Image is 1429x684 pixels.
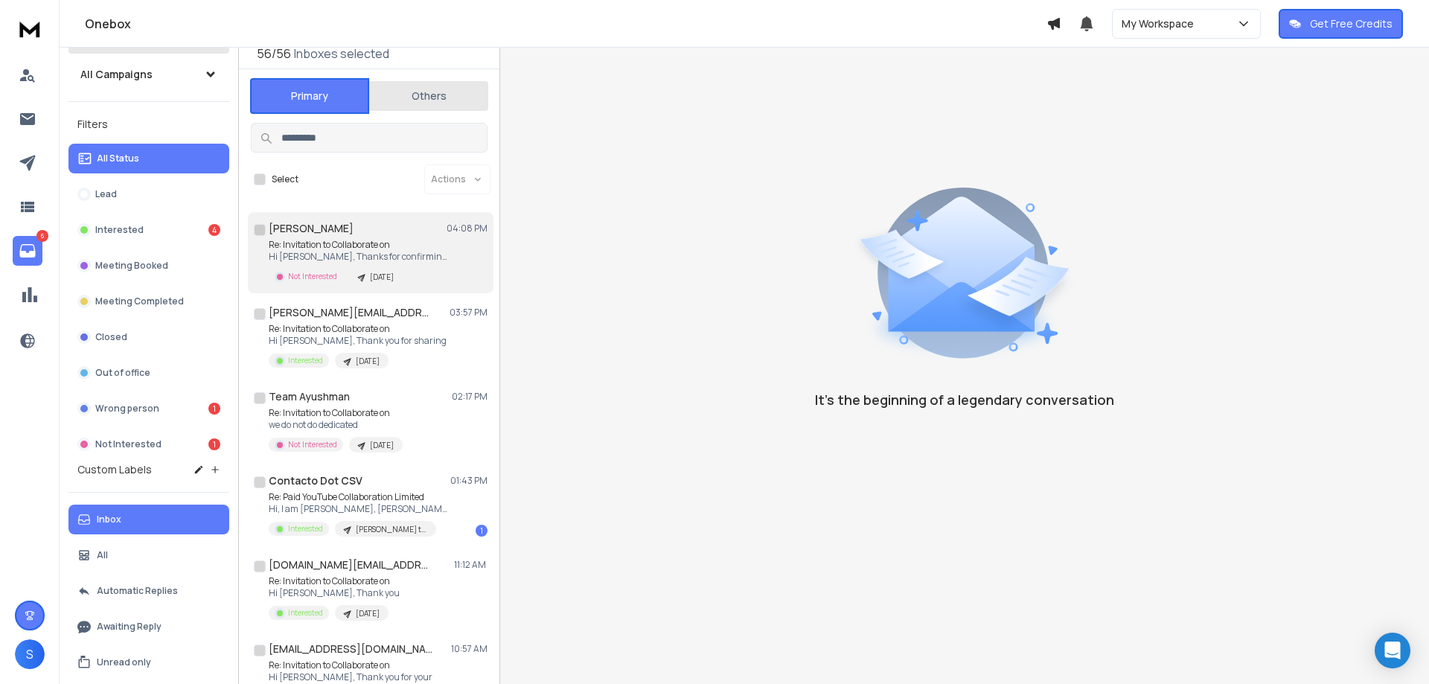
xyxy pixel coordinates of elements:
[68,429,229,459] button: Not Interested1
[80,67,153,82] h1: All Campaigns
[97,514,121,525] p: Inbox
[269,251,447,263] p: Hi [PERSON_NAME], Thanks for confirming.
[369,80,488,112] button: Others
[294,45,389,63] h3: Inboxes selected
[356,608,380,619] p: [DATE]
[288,355,323,366] p: Interested
[68,505,229,534] button: Inbox
[68,60,229,89] button: All Campaigns
[269,335,447,347] p: Hi [PERSON_NAME], Thank you for sharing
[288,271,337,282] p: Not Interested
[15,639,45,669] button: S
[95,188,117,200] p: Lead
[97,585,178,597] p: Automatic Replies
[269,389,350,404] h1: Team Ayushman
[208,403,220,415] div: 1
[1279,9,1403,39] button: Get Free Credits
[269,323,447,335] p: Re: Invitation to Collaborate on
[447,223,487,234] p: 04:08 PM
[95,367,150,379] p: Out of office
[68,114,229,135] h3: Filters
[288,439,337,450] p: Not Interested
[454,559,487,571] p: 11:12 AM
[1375,633,1410,668] div: Open Intercom Messenger
[269,419,403,431] p: we do not do dedicated
[95,403,159,415] p: Wrong person
[370,440,394,451] p: [DATE]
[95,438,162,450] p: Not Interested
[356,356,380,367] p: [DATE]
[1122,16,1200,31] p: My Workspace
[68,648,229,677] button: Unread only
[452,391,487,403] p: 02:17 PM
[68,251,229,281] button: Meeting Booked
[97,621,162,633] p: Awaiting Reply
[95,331,127,343] p: Closed
[95,260,168,272] p: Meeting Booked
[269,659,432,671] p: Re: Invitation to Collaborate on
[269,305,432,320] h1: [PERSON_NAME][EMAIL_ADDRESS][DOMAIN_NAME]
[68,287,229,316] button: Meeting Completed
[97,549,108,561] p: All
[208,224,220,236] div: 4
[68,322,229,352] button: Closed
[269,221,354,236] h1: [PERSON_NAME]
[451,643,487,655] p: 10:57 AM
[68,144,229,173] button: All Status
[815,389,1114,410] p: It’s the beginning of a legendary conversation
[288,607,323,619] p: Interested
[269,587,400,599] p: Hi [PERSON_NAME], Thank you
[269,473,362,488] h1: Contacto Dot CSV
[269,557,432,572] h1: [DOMAIN_NAME][EMAIL_ADDRESS][DOMAIN_NAME]
[370,272,394,283] p: [DATE]
[250,78,369,114] button: Primary
[1310,16,1393,31] p: Get Free Credits
[288,523,323,534] p: Interested
[68,394,229,423] button: Wrong person1
[269,407,403,419] p: Re: Invitation to Collaborate on
[97,656,151,668] p: Unread only
[85,15,1046,33] h1: Onebox
[257,45,291,63] span: 56 / 56
[68,179,229,209] button: Lead
[68,540,229,570] button: All
[95,224,144,236] p: Interested
[356,524,427,535] p: [PERSON_NAME] testing
[95,295,184,307] p: Meeting Completed
[97,153,139,164] p: All Status
[476,525,487,537] div: 1
[68,358,229,388] button: Out of office
[269,503,447,515] p: Hi, I am [PERSON_NAME], [PERSON_NAME]'s
[269,671,432,683] p: Hi [PERSON_NAME], Thank you for your
[68,576,229,606] button: Automatic Replies
[77,462,152,477] h3: Custom Labels
[269,491,447,503] p: Re: Paid YouTube Collaboration Limited
[269,575,400,587] p: Re: Invitation to Collaborate on
[450,475,487,487] p: 01:43 PM
[450,307,487,319] p: 03:57 PM
[36,230,48,242] p: 6
[68,215,229,245] button: Interested4
[208,438,220,450] div: 1
[15,15,45,42] img: logo
[269,642,432,656] h1: [EMAIL_ADDRESS][DOMAIN_NAME]
[68,612,229,642] button: Awaiting Reply
[272,173,298,185] label: Select
[269,239,447,251] p: Re: Invitation to Collaborate on
[13,236,42,266] a: 6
